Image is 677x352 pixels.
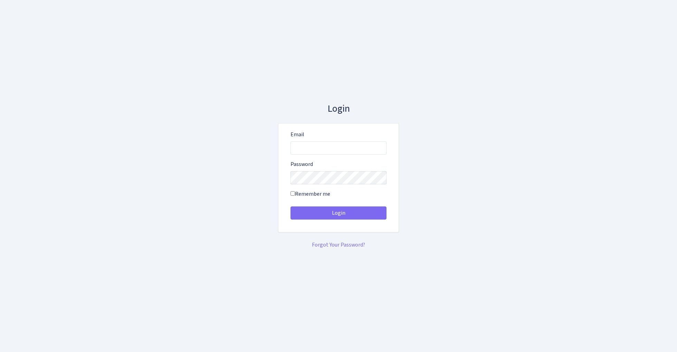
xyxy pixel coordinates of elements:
[278,103,399,115] h3: Login
[290,160,313,168] label: Password
[290,130,304,139] label: Email
[290,206,387,220] button: Login
[290,190,330,198] label: Remember me
[290,191,295,196] input: Remember me
[312,241,365,249] a: Forgot Your Password?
